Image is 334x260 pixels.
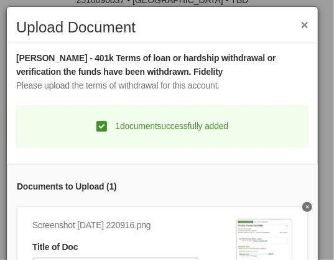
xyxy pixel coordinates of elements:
div: [PERSON_NAME] - 401k Terms of loan or hardship withdrawal or verification the funds have been wit... [16,52,308,79]
div: 1 document successfully added [96,120,228,133]
h2: Upload Document [16,19,308,36]
label: Title of Doc [32,241,78,254]
div: Documents to Upload ( 1 ) [17,180,308,194]
div: Screenshot [DATE] 220916.png [32,219,199,233]
div: Please upload the terms of withdrawal for this account. [16,79,308,93]
button: Delete undefined [302,202,312,212]
button: × [301,18,308,31]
